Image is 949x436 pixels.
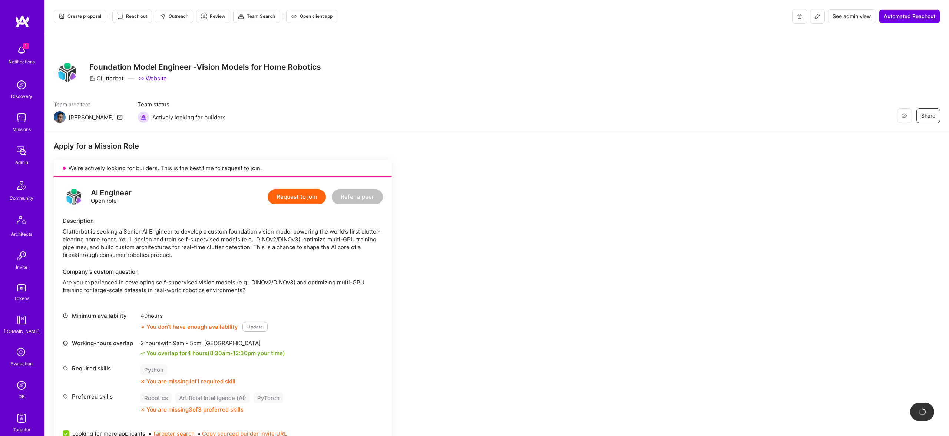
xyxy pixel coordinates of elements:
[140,379,145,384] i: icon CloseOrange
[11,92,32,100] div: Discovery
[9,58,35,66] div: Notifications
[54,111,66,123] img: Team Architect
[54,100,123,108] span: Team architect
[59,13,65,19] i: icon Proposal
[63,393,137,400] div: Preferred skills
[112,10,152,23] button: Reach out
[117,114,123,120] i: icon Mail
[332,189,383,204] button: Refer a peer
[13,212,30,230] img: Architects
[91,189,132,197] div: AI Engineer
[138,75,167,82] a: Website
[268,189,326,204] button: Request to join
[63,394,68,399] i: icon Tag
[919,408,926,416] img: loading
[54,160,392,177] div: We’re actively looking for builders. This is the best time to request to join.
[138,100,226,108] span: Team status
[140,325,145,329] i: icon CloseOrange
[233,10,280,23] button: Team Search
[63,278,383,294] p: Are you experienced in developing self-supervised vision models (e.g., DINOv2/DINOv3) and optimiz...
[14,143,29,158] img: admin teamwork
[242,322,268,332] button: Update
[54,59,80,86] img: Company Logo
[14,346,29,360] i: icon SelectionTeam
[14,411,29,426] img: Skill Targeter
[146,406,244,413] div: You are missing 3 of 3 preferred skills
[54,10,106,23] button: Create proposal
[11,230,32,238] div: Architects
[63,186,85,208] img: logo
[146,349,285,357] div: You overlap for 4 hours ( your time)
[140,364,167,375] div: Python
[140,407,145,412] i: icon CloseOrange
[16,263,27,271] div: Invite
[89,75,123,82] div: Clutterbot
[10,194,33,202] div: Community
[63,340,68,346] i: icon World
[13,125,31,133] div: Missions
[138,111,149,123] img: Actively looking for builders
[17,284,26,291] img: tokens
[14,248,29,263] img: Invite
[160,13,188,20] span: Outreach
[23,43,29,49] span: 1
[15,158,28,166] div: Admin
[19,393,25,400] div: DB
[89,62,321,72] h3: Foundation Model Engineer -Vision Models for Home Robotics
[15,15,30,28] img: logo
[14,77,29,92] img: discovery
[14,294,29,302] div: Tokens
[11,360,33,367] div: Evaluation
[172,340,204,347] span: 9am - 5pm ,
[286,10,337,23] button: Open client app
[884,13,935,20] span: Automated Reachout
[140,351,145,356] i: icon Check
[54,141,392,151] div: Apply for a Mission Role
[833,13,871,20] span: See admin view
[140,339,285,347] div: 2 hours with [GEOGRAPHIC_DATA]
[63,364,137,372] div: Required skills
[901,113,907,119] i: icon EyeClosed
[14,43,29,58] img: bell
[916,108,940,123] button: Share
[210,350,256,357] span: 8:30am - 12:30pm
[254,393,283,403] div: PyTorch
[13,426,30,433] div: Targeter
[238,13,275,20] span: Team Search
[63,339,137,347] div: Working-hours overlap
[146,377,235,385] div: You are missing 1 of 1 required skill
[63,312,137,320] div: Minimum availability
[63,268,383,275] div: Company’s custom question
[201,13,225,20] span: Review
[117,13,147,20] span: Reach out
[63,313,68,318] i: icon Clock
[152,113,226,121] span: Actively looking for builders
[140,393,172,403] div: Robotics
[196,10,230,23] button: Review
[4,327,40,335] div: [DOMAIN_NAME]
[14,378,29,393] img: Admin Search
[140,312,268,320] div: 40 hours
[89,76,95,82] i: icon CompanyGray
[879,9,940,23] button: Automated Reachout
[14,313,29,327] img: guide book
[291,13,333,20] span: Open client app
[63,366,68,371] i: icon Tag
[14,110,29,125] img: teamwork
[69,113,114,121] div: [PERSON_NAME]
[155,10,193,23] button: Outreach
[63,228,383,259] div: Clutterbot is seeking a Senior AI Engineer to develop a custom foundation vision model powering t...
[201,13,207,19] i: icon Targeter
[63,217,383,225] div: Description
[91,189,132,205] div: Open role
[140,323,238,331] div: You don’t have enough availability
[175,393,250,403] div: Artificial Intelligence (AI)
[828,9,876,23] button: See admin view
[13,176,30,194] img: Community
[921,112,935,119] span: Share
[59,13,101,20] span: Create proposal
